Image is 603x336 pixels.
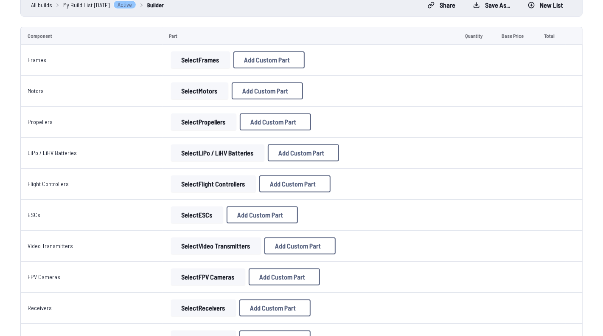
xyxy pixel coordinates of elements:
button: SelectFPV Cameras [171,268,245,285]
a: Frames [28,56,46,63]
span: Add Custom Part [251,119,297,125]
a: ESCs [28,211,40,218]
a: SelectFrames [169,51,232,68]
a: My Build List [DATE]Active [63,0,136,9]
span: Add Custom Part [275,243,321,249]
button: Add Custom Part [233,51,305,68]
a: Builder [147,0,164,9]
span: My Build List [DATE] [63,0,110,9]
a: Flight Controllers [28,180,69,187]
a: Propellers [28,118,53,125]
a: SelectLiPo / LiHV Batteries [169,144,266,161]
a: SelectESCs [169,206,225,223]
td: Part [163,27,458,45]
button: Add Custom Part [227,206,298,223]
button: SelectPropellers [171,113,236,130]
td: Base Price [495,27,538,45]
button: SelectLiPo / LiHV Batteries [171,144,264,161]
a: SelectVideo Transmitters [169,237,263,254]
span: Add Custom Part [250,305,296,311]
button: SelectFrames [171,51,230,68]
a: SelectFPV Cameras [169,268,247,285]
a: All builds [31,0,52,9]
button: SelectVideo Transmitters [171,237,261,254]
td: Component [20,27,163,45]
button: Add Custom Part [268,144,339,161]
span: Add Custom Part [238,212,283,218]
button: Add Custom Part [232,82,303,99]
a: SelectMotors [169,82,230,99]
span: Add Custom Part [260,274,306,280]
a: LiPo / LiHV Batteries [28,149,77,156]
a: SelectReceivers [169,299,238,316]
button: Add Custom Part [259,175,331,192]
a: Video Transmitters [28,242,73,249]
button: SelectFlight Controllers [171,175,256,192]
a: SelectPropellers [169,113,238,130]
td: Quantity [458,27,495,45]
button: Add Custom Part [249,268,320,285]
button: Add Custom Part [240,113,311,130]
span: Active [113,0,136,9]
button: Add Custom Part [264,237,336,254]
button: SelectReceivers [171,299,236,316]
button: SelectESCs [171,206,223,223]
a: SelectFlight Controllers [169,175,258,192]
a: Motors [28,87,44,94]
span: Add Custom Part [270,181,316,187]
span: Add Custom Part [243,88,289,94]
button: Add Custom Part [239,299,311,316]
a: FPV Cameras [28,273,60,280]
td: Total [537,27,566,45]
span: Add Custom Part [279,150,325,156]
span: Add Custom Part [244,56,290,63]
a: Receivers [28,304,52,311]
button: SelectMotors [171,82,228,99]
